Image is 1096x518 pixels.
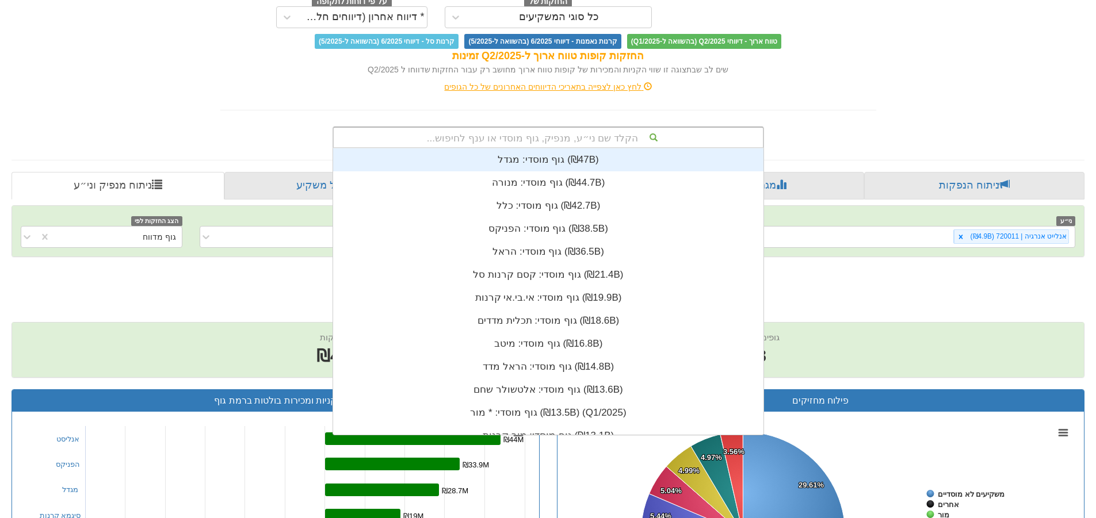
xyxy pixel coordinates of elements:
[333,424,763,447] div: גוף מוסדי: ‏מור קרנות ‎(₪13.1B)‎
[143,231,176,243] div: גוף מדווח
[333,263,763,286] div: גוף מוסדי: ‏קסם קרנות סל ‎(₪21.4B)‎
[333,332,763,355] div: גוף מוסדי: ‏מיטב ‎(₪16.8B)‎
[220,49,876,64] div: החזקות קופות טווח ארוך ל-Q2/2025 זמינות
[220,64,876,75] div: שים לב שבתצוגה זו שווי הקניות והמכירות של קופות טווח ארוך מחושב רק עבור החזקות שדווחו ל Q2/2025
[463,461,489,469] tspan: ₪33.9M
[12,172,224,199] a: ניתוח מנפיק וני״ע
[701,453,722,462] tspan: 4.97%
[131,216,182,226] span: הצג החזקות לפי
[333,240,763,263] div: גוף מוסדי: ‏הראל ‎(₪36.5B)‎
[333,148,763,493] div: grid
[333,171,763,194] div: גוף מוסדי: ‏מנורה ‎(₪44.7B)‎
[300,11,425,23] div: * דיווח אחרון (דיווחים חלקיים)
[334,128,763,147] div: הקלד שם ני״ע, מנפיק, גוף מוסדי או ענף לחיפוש...
[56,460,80,469] a: הפניקס
[333,378,763,401] div: גוף מוסדי: ‏אלטשולר שחם ‎(₪13.6B)‎
[12,268,1084,287] h2: אנלייט אנרגיה | 720011 - ניתוח ני״ע
[442,486,468,495] tspan: ₪28.7M
[333,401,763,424] div: גוף מוסדי: * ‏מור ‎(₪13.5B)‎ (Q1/2025)
[333,217,763,240] div: גוף מוסדי: ‏הפניקס ‎(₪38.5B)‎
[316,346,366,365] span: ₪4.9B
[315,34,459,49] span: קרנות סל - דיווחי 6/2025 (בהשוואה ל-5/2025)
[938,490,1005,498] tspan: משקיעים לא מוסדיים
[864,172,1084,199] a: ניתוח הנפקות
[519,11,599,23] div: כל סוגי המשקיעים
[224,172,441,199] a: פרופיל משקיע
[938,500,959,509] tspan: אחרים
[320,332,364,342] span: שווי החזקות
[56,435,79,443] a: אנליסט
[464,34,621,49] span: קרנות נאמנות - דיווחי 6/2025 (בהשוואה ל-5/2025)
[678,466,700,475] tspan: 4.99%
[333,309,763,332] div: גוף מוסדי: ‏תכלית מדדים ‎(₪18.6B)‎
[333,194,763,217] div: גוף מוסדי: ‏כלל ‎(₪42.7B)‎
[333,148,763,171] div: גוף מוסדי: ‏מגדל ‎(₪47B)‎
[967,230,1068,243] div: אנלייט אנרגיה | 720011 (₪4.9B)
[62,485,78,494] a: מגדל
[1056,216,1075,226] span: ני״ע
[21,396,530,406] h3: קניות ומכירות בולטות ברמת גוף
[333,355,763,378] div: גוף מוסדי: ‏הראל מדד ‎(₪14.8B)‎
[566,396,1076,406] h3: פילוח מחזיקים
[333,286,763,309] div: גוף מוסדי: ‏אי.בי.אי קרנות ‎(₪19.9B)‎
[212,81,885,93] div: לחץ כאן לצפייה בתאריכי הדיווחים האחרונים של כל הגופים
[660,486,682,495] tspan: 5.04%
[627,34,781,49] span: טווח ארוך - דיווחי Q2/2025 (בהשוואה ל-Q1/2025)
[723,447,744,456] tspan: 3.56%
[503,435,524,444] tspan: ₪44M
[799,481,824,489] tspan: 29.61%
